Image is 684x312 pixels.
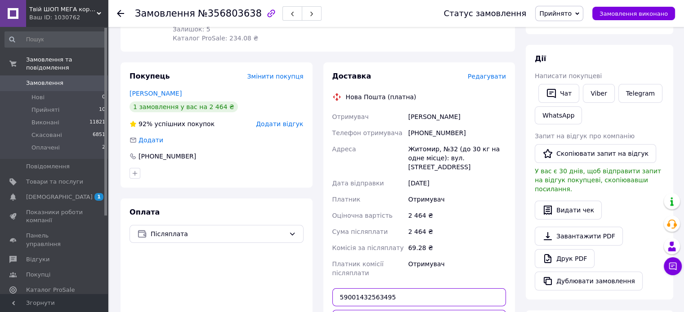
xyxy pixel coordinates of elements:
[332,228,388,235] span: Сума післяплати
[130,208,160,216] span: Оплата
[618,84,662,103] a: Telegram
[29,13,108,22] div: Ваш ID: 1030762
[130,72,170,80] span: Покупець
[407,109,508,125] div: [PERSON_NAME]
[332,72,371,80] span: Доставка
[89,119,105,127] span: 11821
[31,119,59,127] span: Виконані
[332,244,404,251] span: Комісія за післяплату
[539,10,572,17] span: Прийнято
[535,72,602,79] span: Написати покупцеві
[130,119,215,128] div: успішних покупок
[407,207,508,224] div: 2 464 ₴
[93,131,105,139] span: 6851
[26,79,63,87] span: Замовлення
[31,93,45,101] span: Нові
[173,35,258,42] span: Каталог ProSale: 234.08 ₴
[535,227,623,246] a: Завантажити PDF
[31,131,62,139] span: Скасовані
[535,249,595,268] a: Друк PDF
[332,260,384,277] span: Платник комісії післяплати
[332,145,356,153] span: Адреса
[102,144,105,152] span: 2
[535,132,635,140] span: Запит на відгук про компанію
[407,141,508,175] div: Житомир, №32 (до 30 кг на одне місце): вул. [STREET_ADDRESS]
[332,212,393,219] span: Оціночна вартість
[26,193,93,201] span: [DEMOGRAPHIC_DATA]
[26,232,83,248] span: Панель управління
[535,201,602,220] button: Видати чек
[407,224,508,240] div: 2 464 ₴
[538,84,579,103] button: Чат
[26,286,75,294] span: Каталог ProSale
[256,120,303,127] span: Додати відгук
[31,144,60,152] span: Оплачені
[26,178,83,186] span: Товари та послуги
[444,9,527,18] div: Статус замовлення
[247,73,304,80] span: Змінити покупця
[26,208,83,224] span: Показники роботи компанії
[535,54,546,63] span: Дії
[173,26,210,33] span: Залишок: 5
[29,5,97,13] span: Твій ШОП МЕГА корисних речей "Механік"
[99,106,105,114] span: 10
[332,288,506,306] input: Номер експрес-накладної
[407,240,508,256] div: 69.28 ₴
[94,193,103,201] span: 1
[102,93,105,101] span: 0
[198,8,262,19] span: №356803638
[139,120,152,127] span: 92%
[407,256,508,281] div: Отримувач
[151,229,285,239] span: Післяплата
[332,129,402,136] span: Телефон отримувача
[535,167,661,193] span: У вас є 30 днів, щоб відправити запит на відгук покупцеві, скопіювавши посилання.
[407,191,508,207] div: Отримувач
[26,56,108,72] span: Замовлення та повідомлення
[26,255,49,264] span: Відгуки
[31,106,59,114] span: Прийняті
[592,7,675,20] button: Замовлення виконано
[535,106,582,124] a: WhatsApp
[4,31,106,48] input: Пошук
[130,90,182,97] a: [PERSON_NAME]
[535,272,643,290] button: Дублювати замовлення
[664,257,682,275] button: Чат з покупцем
[332,113,369,120] span: Отримувач
[407,175,508,191] div: [DATE]
[583,84,614,103] a: Viber
[139,136,163,144] span: Додати
[535,144,656,163] button: Скопіювати запит на відгук
[135,8,195,19] span: Замовлення
[117,9,124,18] div: Повернутися назад
[468,73,506,80] span: Редагувати
[332,180,384,187] span: Дата відправки
[138,152,197,161] div: [PHONE_NUMBER]
[26,163,70,171] span: Повідомлення
[344,92,419,101] div: Нова Пошта (платна)
[26,271,50,279] span: Покупці
[332,196,361,203] span: Платник
[130,101,238,112] div: 1 замовлення у вас на 2 464 ₴
[599,10,668,17] span: Замовлення виконано
[407,125,508,141] div: [PHONE_NUMBER]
